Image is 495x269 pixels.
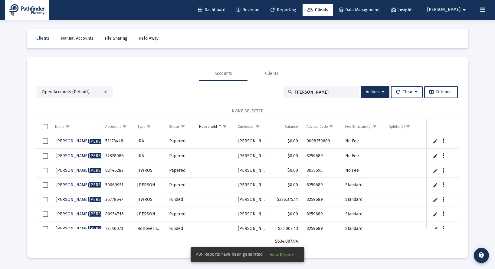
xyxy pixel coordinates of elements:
[396,89,418,95] span: Clear
[43,182,48,188] div: Select row
[169,226,191,232] div: Funded
[198,7,225,12] span: Dashboard
[169,153,191,159] div: Papered
[55,181,123,190] a: [PERSON_NAME][PERSON_NAME]
[146,124,151,129] span: Show filter options for column 'Type'
[169,124,180,129] div: Status
[433,168,438,173] a: Edit
[295,90,355,95] input: Search
[420,4,475,16] button: [PERSON_NAME]
[101,192,133,207] td: 36778647
[105,36,127,41] span: File Sharing
[391,7,414,12] span: Insights
[270,134,302,149] td: $0.00
[433,138,438,144] a: Edit
[270,207,302,221] td: $0.00
[302,192,341,207] td: 8259689
[238,124,254,129] div: Custodian
[270,192,302,207] td: $326,375.11
[195,251,263,257] span: PDF Reports have been generated
[89,226,122,231] span: [PERSON_NAME]
[133,163,165,178] td: JTWROS
[265,249,300,260] button: View Reports
[43,197,48,202] div: Select row
[302,163,341,178] td: 8035695
[169,211,191,217] div: Papered
[55,151,123,161] a: [PERSON_NAME][PERSON_NAME]
[307,124,328,129] div: Advisor Code
[270,119,302,134] td: Column Balance
[89,168,122,173] span: [PERSON_NAME]
[270,7,296,12] span: Reporting
[193,4,230,16] a: Dashboard
[302,119,341,134] td: Column Advisor Code
[270,149,302,163] td: $0.00
[237,7,259,12] span: Revenue
[302,178,341,192] td: 8259689
[137,124,146,129] div: Type
[232,4,264,16] a: Revenue
[42,89,90,95] span: Open Accounts (Default)
[234,178,270,192] td: [PERSON_NAME]
[101,119,133,134] td: Column Account #
[133,192,165,207] td: JTWROS
[56,182,122,188] span: [PERSON_NAME]
[341,119,385,134] td: Column Fee Structure(s)
[169,182,191,188] div: Papered
[234,119,270,134] td: Column Custodian
[101,221,133,236] td: 77540073
[133,178,165,192] td: [PERSON_NAME]
[56,32,98,45] a: Manual Accounts
[307,7,328,12] span: Clients
[234,163,270,178] td: [PERSON_NAME]
[105,124,121,129] div: Account #
[65,124,70,129] span: Show filter options for column 'Name'
[234,134,270,149] td: [PERSON_NAME]
[433,211,438,217] a: Edit
[55,195,123,204] a: [PERSON_NAME][PERSON_NAME]
[181,124,185,129] span: Show filter options for column 'Status'
[169,138,191,144] div: Papered
[433,226,438,231] a: Edit
[89,139,122,144] span: [PERSON_NAME]
[372,124,377,129] span: Show filter options for column 'Fee Structure(s)'
[55,210,123,219] a: [PERSON_NAME][PERSON_NAME]
[302,149,341,163] td: 8259689
[329,124,333,129] span: Show filter options for column 'Advisor Code'
[426,124,455,129] div: Investment Model
[122,124,127,129] span: Show filter options for column 'Account #'
[51,119,101,134] td: Column Name
[100,32,132,45] a: File Sharing
[389,124,405,129] div: Splitter(s)
[285,124,298,129] div: Balance
[101,134,133,149] td: 53173448
[302,207,341,221] td: 8259689
[101,163,133,178] td: 82146282
[385,119,421,134] td: Column Splitter(s)
[55,137,123,146] a: [PERSON_NAME][PERSON_NAME]
[36,119,459,249] div: Data grid
[101,207,133,221] td: 80954716
[36,36,50,41] span: Clients
[406,124,410,129] span: Show filter options for column 'Splitter(s)'
[101,178,133,192] td: 50060951
[345,124,372,129] div: Fee Structure(s)
[391,86,423,98] button: Clear
[215,71,232,77] div: Accounts
[266,4,301,16] a: Reporting
[195,119,234,134] td: Column Household
[361,86,389,98] button: Actions
[133,149,165,163] td: IRA
[134,32,163,45] a: Held Away
[56,138,122,144] span: [PERSON_NAME]
[275,238,298,244] div: $634,007.94
[341,207,385,221] td: Standard
[56,197,122,202] span: [PERSON_NAME]
[133,207,165,221] td: [PERSON_NAME]
[222,124,227,129] span: Show filter options for column 'Household'
[56,226,122,231] span: [PERSON_NAME]
[56,153,122,158] span: [PERSON_NAME]
[234,149,270,163] td: [PERSON_NAME]
[366,89,385,95] span: Actions
[169,168,191,174] div: Papered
